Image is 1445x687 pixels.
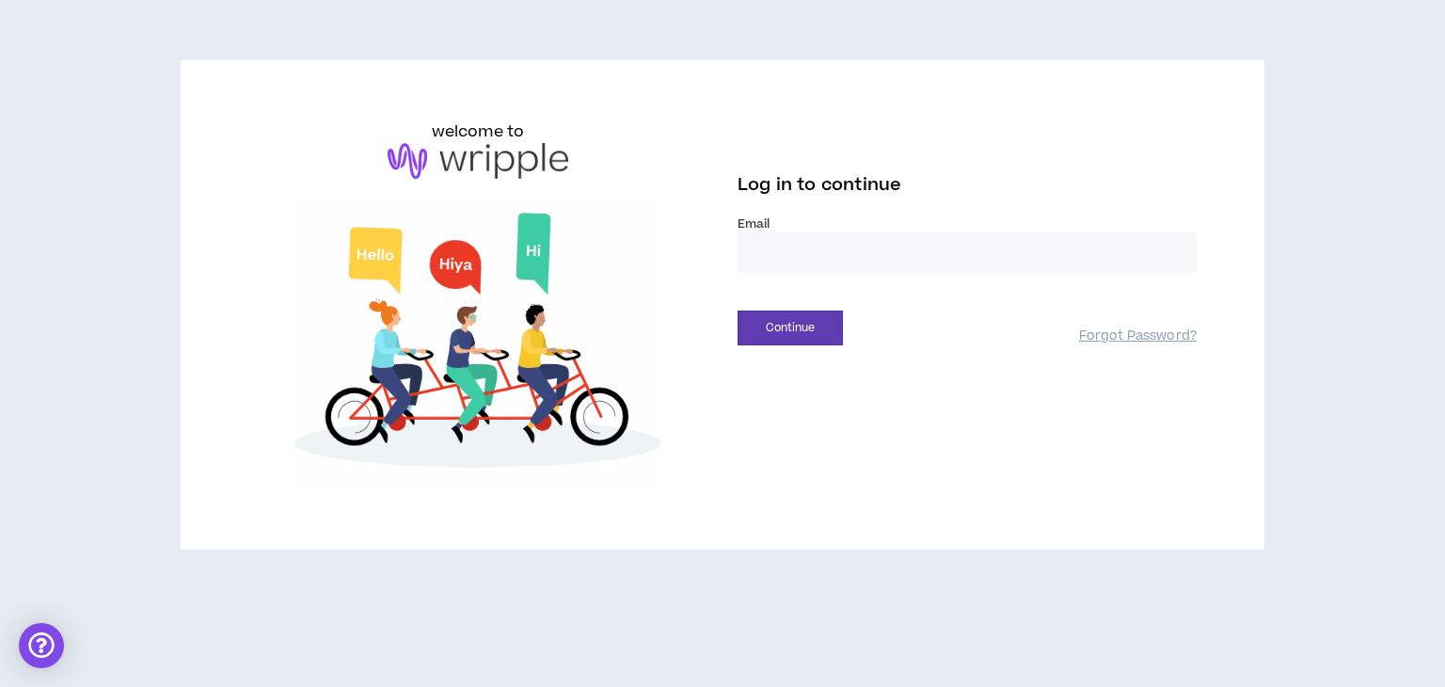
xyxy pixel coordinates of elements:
[738,216,1197,232] label: Email
[1079,328,1197,345] a: Forgot Password?
[248,198,707,489] img: Welcome to Wripple
[432,120,525,143] h6: welcome to
[388,143,568,179] img: logo-brand.png
[19,623,64,668] div: Open Intercom Messenger
[738,311,843,345] button: Continue
[738,173,901,197] span: Log in to continue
